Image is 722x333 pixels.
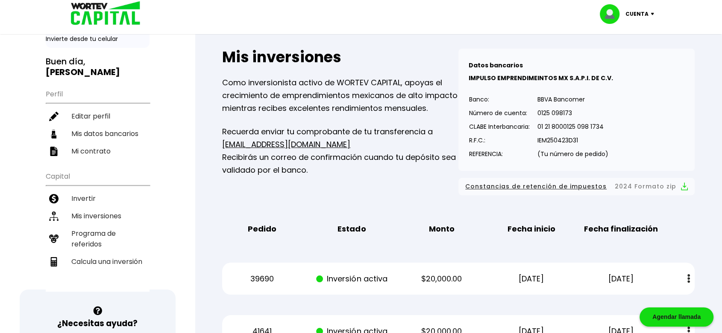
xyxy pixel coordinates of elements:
img: editar-icon.952d3147.svg [49,112,59,121]
img: icon-down [649,13,660,15]
p: [DATE] [583,272,659,285]
p: 01 21 8000125 098 1734 [537,120,608,133]
p: Como inversionista activo de WORTEV CAPITAL, apoyas el crecimiento de emprendimientos mexicanos d... [222,76,458,115]
a: Mis datos bancarios [46,125,150,142]
a: Invertir [46,190,150,207]
h2: Mis inversiones [222,49,458,66]
p: CLABE Interbancaria: [469,120,530,133]
b: IMPULSO EMPRENDIMEINTOS MX S.A.P.I. DE C.V. [469,74,613,82]
img: profile-image [600,4,625,24]
b: Fecha inicio [508,223,555,235]
p: Banco: [469,93,530,106]
b: Monto [429,223,454,235]
p: 0125 098173 [537,107,608,119]
p: [DATE] [493,272,569,285]
img: invertir-icon.b3b967d7.svg [49,194,59,203]
b: Estado [338,223,366,235]
img: contrato-icon.f2db500c.svg [49,147,59,156]
p: Cuenta [625,8,649,20]
p: Invierte desde tu celular [46,35,150,43]
b: Pedido [248,223,276,235]
p: R.F.C.: [469,134,530,147]
p: $20,000.00 [404,272,479,285]
a: Mis inversiones [46,207,150,225]
div: Agendar llamada [640,307,713,327]
p: IEM250423D31 [537,134,608,147]
b: Fecha finalización [584,223,658,235]
h3: Buen día, [46,56,150,78]
img: calculadora-icon.17d418c4.svg [49,257,59,266]
h3: ¿Necesitas ayuda? [57,317,138,330]
a: [EMAIL_ADDRESS][DOMAIN_NAME] [222,139,350,150]
p: Recuerda enviar tu comprobante de tu transferencia a Recibirás un correo de confirmación cuando t... [222,125,458,177]
p: Número de cuenta: [469,107,530,119]
b: Datos bancarios [469,61,523,69]
span: Constancias de retención de impuestos [465,181,607,192]
img: recomiendanos-icon.9b8e9327.svg [49,234,59,243]
img: datos-icon.10cf9172.svg [49,129,59,139]
p: REFERENCIA: [469,148,530,160]
button: Constancias de retención de impuestos2024 Formato zip [465,181,688,192]
a: Programa de referidos [46,225,150,253]
p: 39690 [224,272,300,285]
a: Editar perfil [46,107,150,125]
ul: Capital [46,167,150,292]
p: Inversión activa [314,272,390,285]
a: Mi contrato [46,142,150,160]
ul: Perfil [46,84,150,160]
b: [PERSON_NAME] [46,66,120,78]
p: BBVA Bancomer [537,93,608,106]
a: Calcula una inversión [46,253,150,270]
p: (Tu número de pedido) [537,148,608,160]
img: inversiones-icon.6695dc30.svg [49,211,59,221]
